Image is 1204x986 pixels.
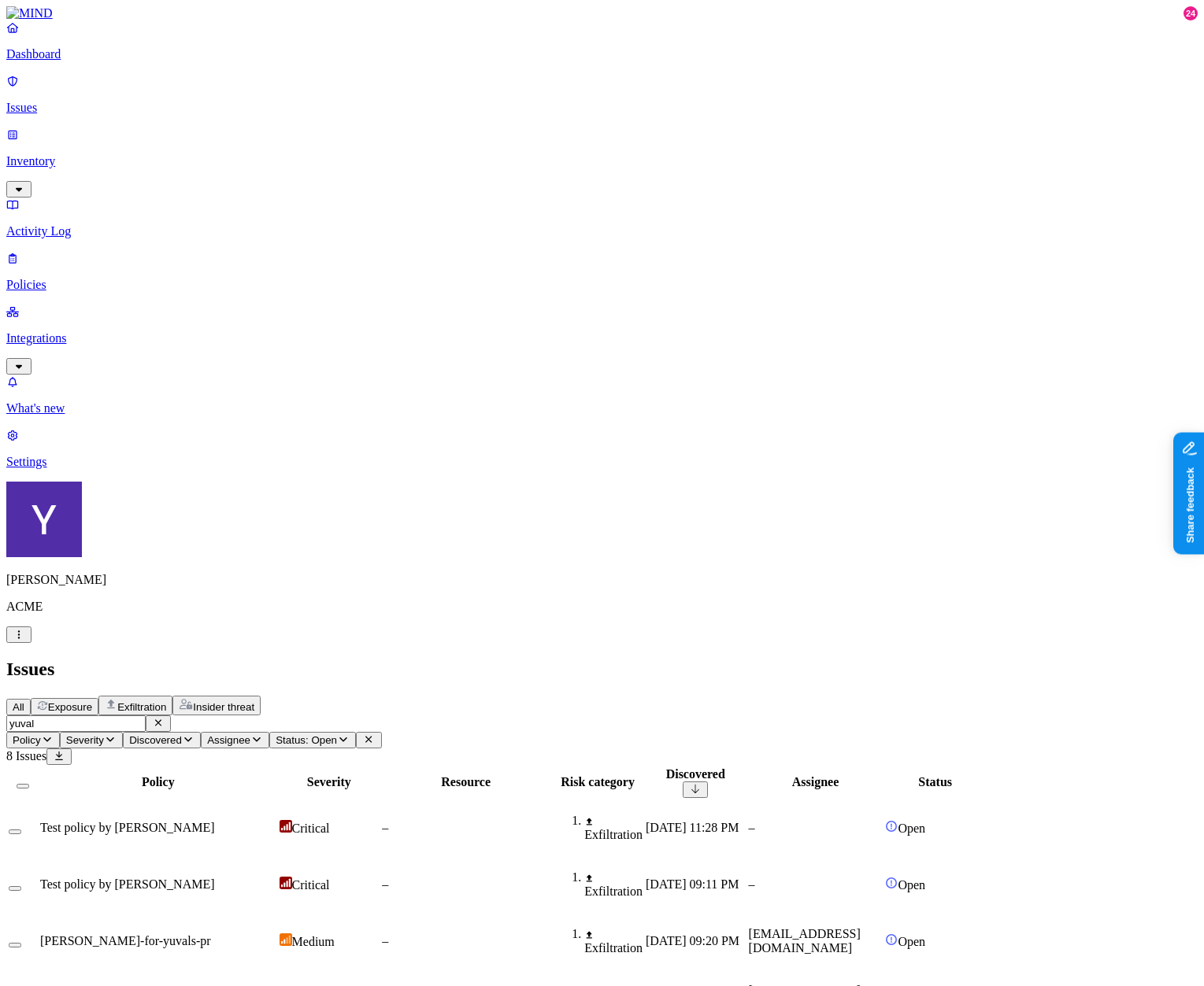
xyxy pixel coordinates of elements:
span: – [382,877,388,891]
div: Severity [280,775,380,789]
span: – [382,821,388,834]
p: Issues [6,101,1198,115]
span: Open [898,935,925,948]
span: [DATE] 09:11 PM [646,877,739,891]
span: Assignee [207,734,250,746]
button: Select row [9,943,21,947]
input: Search [6,715,146,732]
img: severity-medium [280,933,292,946]
a: Inventory [6,127,1198,195]
button: Select all [17,784,29,788]
span: Discovered [129,734,182,746]
img: status-open [885,877,898,889]
a: Dashboard [6,20,1198,61]
span: Policy [13,734,41,746]
a: Settings [6,428,1198,469]
div: Exfiltration [584,927,643,955]
p: Settings [6,455,1198,469]
a: Activity Log [6,198,1198,238]
span: Exfiltration [117,701,166,713]
span: [DATE] 11:28 PM [646,821,739,834]
span: – [749,821,755,834]
img: severity-critical [280,820,292,833]
button: Select row [9,886,21,891]
img: status-open [885,933,898,946]
a: Policies [6,251,1198,292]
a: MIND [6,6,1198,20]
div: Policy [40,775,276,789]
span: Status: Open [276,734,337,746]
span: Open [898,878,925,892]
img: status-open [885,820,898,833]
span: – [749,877,755,891]
p: ACME [6,600,1198,614]
span: Exposure [48,701,92,713]
div: Status [885,775,985,789]
div: Resource [382,775,550,789]
span: 8 Issues [6,749,46,763]
img: Yana Orhov [6,482,82,557]
p: What's new [6,401,1198,415]
div: 24 [1184,6,1198,20]
span: Insider threat [193,701,254,713]
button: Select row [9,829,21,834]
span: – [382,934,388,947]
img: MIND [6,6,53,20]
p: Inventory [6,154,1198,168]
span: Test policy by [PERSON_NAME] [40,821,215,834]
span: Test policy by [PERSON_NAME] [40,877,215,891]
div: Risk category [553,775,643,789]
p: [PERSON_NAME] [6,573,1198,587]
span: Severity [66,734,104,746]
div: Exfiltration [584,870,643,899]
span: [DATE] 09:20 PM [646,934,739,947]
span: [PERSON_NAME]-for-yuvals-pr [40,934,211,947]
p: Policies [6,278,1198,292]
a: What's new [6,375,1198,415]
span: Open [898,822,925,835]
p: Activity Log [6,224,1198,238]
div: Assignee [749,775,883,789]
span: Critical [292,822,330,835]
img: severity-critical [280,877,292,889]
span: Medium [292,935,335,948]
a: Integrations [6,305,1198,372]
h2: Issues [6,659,1198,680]
div: Exfiltration [584,814,643,842]
span: [EMAIL_ADDRESS][DOMAIN_NAME] [749,927,861,955]
span: Critical [292,878,330,892]
p: Integrations [6,331,1198,345]
div: Discovered [646,767,746,781]
p: Dashboard [6,47,1198,61]
span: All [13,701,24,713]
a: Issues [6,74,1198,115]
